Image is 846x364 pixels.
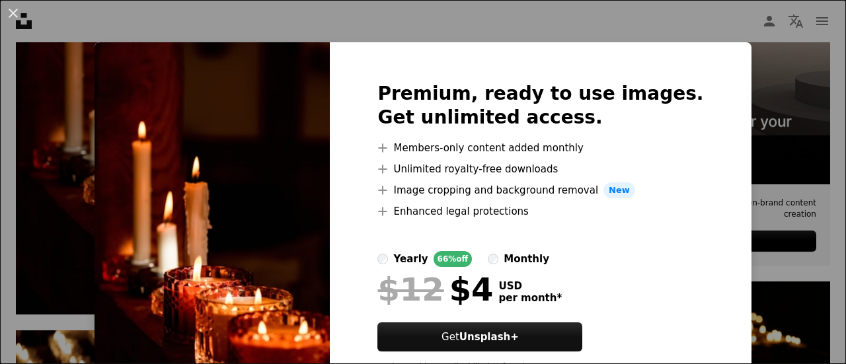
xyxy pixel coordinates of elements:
[377,322,582,351] button: GetUnsplash+
[459,331,519,343] strong: Unsplash+
[377,272,493,307] div: $4
[377,272,443,307] span: $12
[393,251,428,267] div: yearly
[504,251,549,267] div: monthly
[498,292,562,304] span: per month *
[377,254,388,264] input: yearly66%off
[377,82,703,129] h2: Premium, ready to use images. Get unlimited access.
[603,182,635,198] span: New
[488,254,498,264] input: monthly
[434,251,473,267] div: 66% off
[377,161,703,177] li: Unlimited royalty-free downloads
[377,140,703,156] li: Members-only content added monthly
[377,203,703,219] li: Enhanced legal protections
[498,280,562,292] span: USD
[377,182,703,198] li: Image cropping and background removal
